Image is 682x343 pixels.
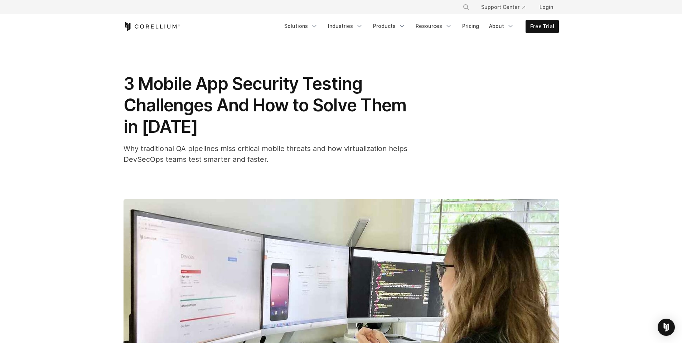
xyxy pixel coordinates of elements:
[411,20,456,33] a: Resources
[280,20,322,33] a: Solutions
[124,144,407,164] span: Why traditional QA pipelines miss critical mobile threats and how virtualization helps DevSecOps ...
[458,20,483,33] a: Pricing
[526,20,558,33] a: Free Trial
[124,73,406,137] span: 3 Mobile App Security Testing Challenges And How to Solve Them in [DATE]
[534,1,559,14] a: Login
[460,1,473,14] button: Search
[124,22,180,31] a: Corellium Home
[485,20,518,33] a: About
[454,1,559,14] div: Navigation Menu
[280,20,559,33] div: Navigation Menu
[369,20,410,33] a: Products
[475,1,531,14] a: Support Center
[658,319,675,336] div: Open Intercom Messenger
[324,20,367,33] a: Industries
